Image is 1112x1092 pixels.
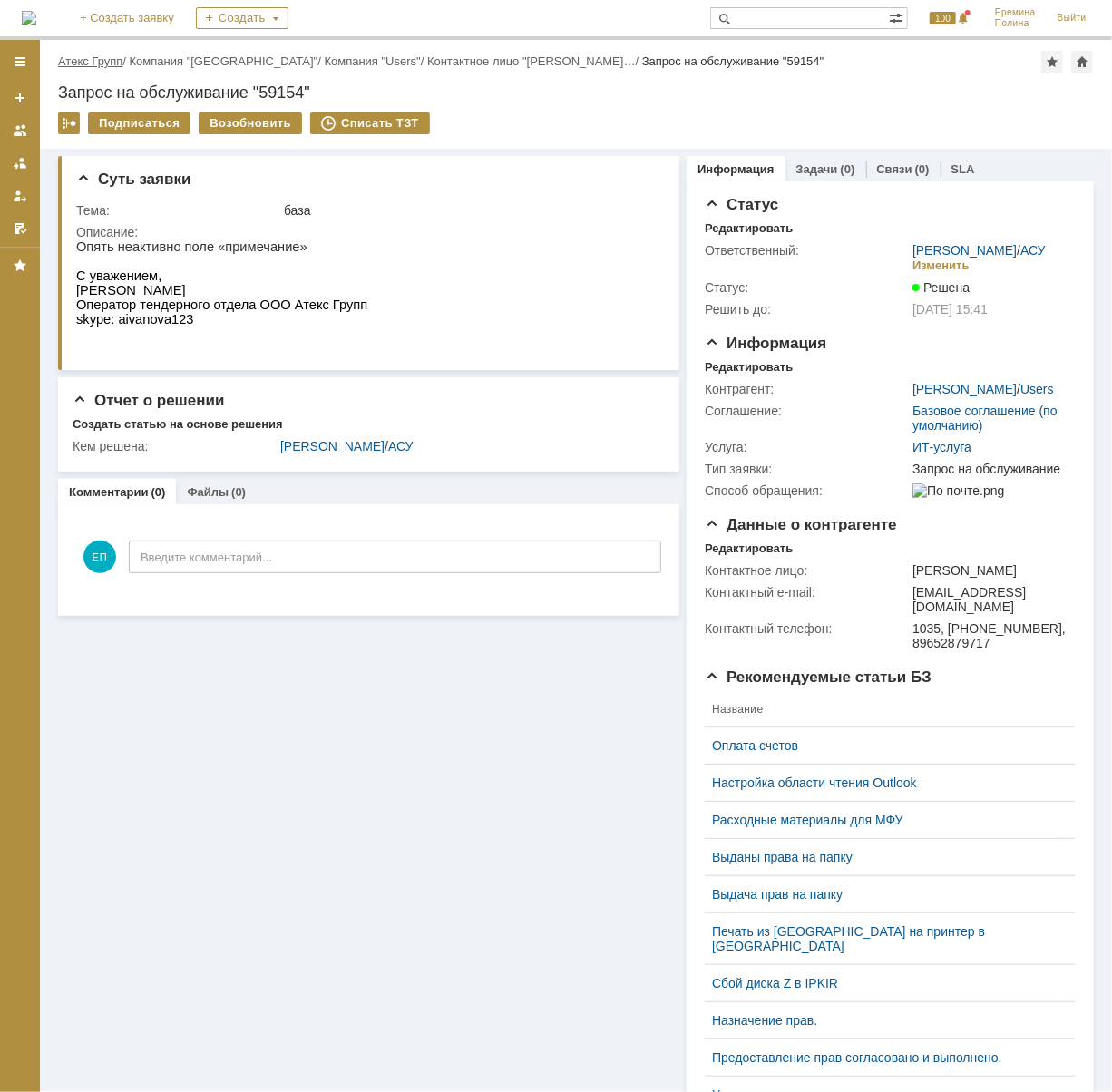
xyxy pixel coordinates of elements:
[705,483,909,498] div: Способ обращения:
[705,585,909,600] div: Контактный e-mail:
[388,439,414,453] a: АСУ
[642,54,824,68] div: Запрос на обслуживание "59154"
[705,516,897,533] span: Данные о контрагенте
[705,302,909,317] div: Решить до:
[912,243,1046,258] div: /
[712,1013,1054,1028] a: Назначение прав.
[712,976,1054,990] a: Сбой диска Z в IPKIR
[1020,243,1046,258] a: АСУ
[912,563,1068,578] div: [PERSON_NAME]
[912,382,1054,396] div: /
[877,162,912,176] a: Связи
[130,54,318,68] a: Компания "[GEOGRAPHIC_DATA]"
[930,12,956,24] span: 100
[912,621,1068,650] div: 1035, [PHONE_NUMBER], 89652879717
[705,382,909,396] div: Контрагент:
[58,54,122,68] a: Атекс Групп
[5,149,34,178] a: Заявки в моей ответственности
[995,18,1036,29] span: Полина
[995,7,1036,18] span: Еремина
[912,382,1017,396] a: [PERSON_NAME]
[1020,382,1054,396] a: Users
[280,439,656,453] div: /
[705,541,793,556] div: Редактировать
[130,54,325,68] div: /
[5,83,34,112] a: Создать заявку
[427,54,636,68] a: Контактное лицо "[PERSON_NAME]…
[705,243,909,258] div: Ответственный:
[58,112,80,134] div: Работа с массовостью
[705,563,909,578] div: Контактное лицо:
[58,83,1094,102] div: Запрос на обслуживание "59154"
[712,850,1054,864] a: Выданы права на папку
[912,404,1058,433] a: Базовое соглашение (по умолчанию)
[705,280,909,295] div: Статус:
[705,440,909,454] div: Услуга:
[22,11,36,25] a: Перейти на домашнюю страницу
[73,392,224,409] span: Отчет о решении
[912,302,988,317] span: [DATE] 15:41
[705,221,793,236] div: Редактировать
[76,203,280,218] div: Тема:
[712,775,1054,790] a: Настройка области чтения Outlook
[712,1050,1054,1065] a: Предоставление прав согласовано и выполнено.
[73,439,277,453] div: Кем решена:
[912,258,970,273] div: Изменить
[1071,51,1093,73] div: Сделать домашней страницей
[841,162,855,176] div: (0)
[712,924,1054,953] a: Печать из [GEOGRAPHIC_DATA] на принтер в [GEOGRAPHIC_DATA]
[697,162,774,176] a: Информация
[325,54,421,68] a: Компания "Users"
[76,171,190,188] span: Суть заявки
[912,462,1068,476] div: Запрос на обслуживание
[712,813,1054,827] a: Расходные материалы для МФУ
[889,8,907,25] span: Расширенный поиск
[22,11,36,25] img: logo
[1041,51,1063,73] div: Добавить в избранное
[705,335,826,352] span: Информация
[58,54,130,68] div: /
[151,485,166,499] div: (0)
[5,116,34,145] a: Заявки на командах
[705,360,793,375] div: Редактировать
[284,203,656,218] div: база
[83,541,116,573] span: ЕП
[231,485,246,499] div: (0)
[912,483,1004,498] img: По почте.png
[69,485,149,499] a: Комментарии
[712,887,1054,902] a: Выдача прав на папку
[912,243,1017,258] a: [PERSON_NAME]
[5,214,34,243] a: Мои согласования
[705,692,1061,727] th: Название
[912,440,971,454] a: ИТ-услуга
[280,439,385,453] a: [PERSON_NAME]
[187,485,229,499] a: Файлы
[915,162,930,176] div: (0)
[73,417,283,432] div: Создать статью на основе решения
[912,280,970,295] span: Решена
[705,196,778,213] span: Статус
[705,462,909,476] div: Тип заявки:
[705,404,909,418] div: Соглашение:
[5,181,34,210] a: Мои заявки
[705,668,932,686] span: Рекомендуемые статьи БЗ
[325,54,428,68] div: /
[712,738,1054,753] a: Оплата счетов
[196,7,288,29] div: Создать
[76,225,659,239] div: Описание:
[705,621,909,636] div: Контактный телефон:
[427,54,642,68] div: /
[912,585,1068,614] div: [EMAIL_ADDRESS][DOMAIN_NAME]
[951,162,975,176] a: SLA
[796,162,838,176] a: Задачи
